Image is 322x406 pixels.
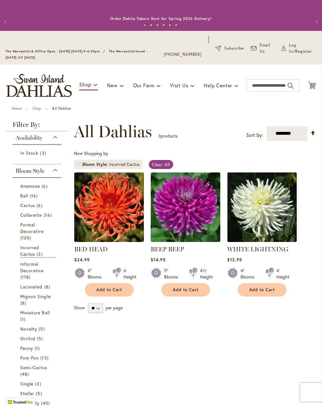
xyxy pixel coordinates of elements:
[227,237,297,243] a: WHITE LIGHTNING
[74,150,108,156] span: Now Shopping by
[20,336,35,341] span: Orchid
[20,192,55,199] a: Ball 16
[156,24,159,26] button: 3 of 6
[37,335,44,342] span: 5
[20,326,55,332] a: Novelty 5
[74,245,108,253] a: BED HEAD
[224,45,244,51] span: Subscribe
[215,45,244,51] a: Subscribe
[158,131,178,141] p: products
[251,42,275,55] a: Email Us
[20,284,43,290] span: Laciniated
[175,24,177,26] button: 6 of 6
[107,82,117,89] span: New
[124,268,136,280] div: 6' Height
[85,283,134,297] button: Add to Cart
[44,212,53,218] span: 16
[74,172,144,242] img: BED HEAD
[30,192,39,199] span: 16
[20,326,37,332] span: Novelty
[110,16,212,21] a: Order Dahlia Tubers Now for Spring 2026 Delivery!
[20,234,33,241] span: 105
[276,268,289,280] div: 4' Height
[20,380,55,387] a: Single 3
[310,16,322,28] button: Next
[169,24,171,26] button: 5 of 6
[88,268,105,280] div: 4" Blooms
[20,364,55,377] a: Semi-Cactus 48
[20,202,35,208] span: Cactus
[5,384,22,401] iframe: Launch Accessibility Center
[20,293,55,306] a: Mignon Single 8
[161,283,210,297] button: Add to Cart
[151,245,184,253] a: BEEP BEEP
[37,202,44,209] span: 6
[151,257,166,263] span: $14.95
[158,133,161,139] span: 3
[37,251,44,257] span: 3
[20,345,33,351] span: Peony
[133,82,154,89] span: Our Farm
[16,167,44,174] span: Bloom Style
[77,162,81,166] a: Remove Bloom Style Incurved Cactus
[20,212,42,218] span: Collarette
[149,160,173,169] a: Clear All
[36,390,43,397] span: 5
[170,82,188,89] span: Visit Us
[289,42,316,55] span: Log In/Register
[106,305,123,311] span: per page
[82,161,109,167] span: Bloom Style
[20,293,51,299] span: Mignon Single
[74,257,90,263] span: $24.95
[241,268,258,280] div: 4" Blooms
[20,365,47,370] span: Semi-Cactus
[20,261,55,280] a: Informal Decorative 118
[20,345,55,351] a: Peony 1
[35,380,42,387] span: 3
[151,172,220,242] img: BEEP BEEP
[79,81,91,88] span: Shop
[20,183,55,189] a: Anemone 6
[151,237,220,243] a: BEEP BEEP
[227,172,297,242] img: WHITE LIGHTNING
[227,257,242,263] span: $12.95
[20,183,40,189] span: Anemone
[260,42,275,55] span: Email Us
[20,371,31,377] span: 48
[20,355,39,361] span: Pom Pon
[163,24,165,26] button: 4 of 6
[20,283,55,290] a: Laciniated 8
[6,49,134,53] span: The Mercantile & Office Open - [DATE]-[DATE] 9-4:30pm / The Mercantile
[74,305,85,311] span: Show
[20,274,32,280] span: 118
[20,193,28,199] span: Ball
[227,245,288,253] a: WHITE LIGHTNING
[20,381,33,387] span: Single
[40,150,47,156] span: 3
[144,24,146,26] button: 1 of 6
[164,51,202,58] a: [PHONE_NUMBER]
[150,24,152,26] button: 2 of 6
[20,355,55,361] a: Pom Pon 15
[16,134,42,141] span: Availability
[20,222,44,234] span: Formal Decorative
[35,345,41,351] span: 1
[20,221,55,241] a: Formal Decorative 105
[204,82,232,89] span: Help Center
[20,202,55,209] a: Cactus 6
[20,261,44,273] span: Informal Decorative
[44,283,52,290] span: 8
[200,268,213,280] div: 4½' Height
[41,183,49,189] span: 6
[20,390,34,396] span: Stellar
[74,237,144,243] a: BED HEAD
[249,287,275,292] span: Add to Cart
[238,283,286,297] button: Add to Cart
[96,287,122,292] span: Add to Cart
[246,129,263,141] label: Sort by:
[20,316,27,322] span: 1
[20,335,55,342] a: Orchid 5
[39,326,46,332] span: 5
[173,287,198,292] span: Add to Cart
[6,121,68,131] strong: Filter By:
